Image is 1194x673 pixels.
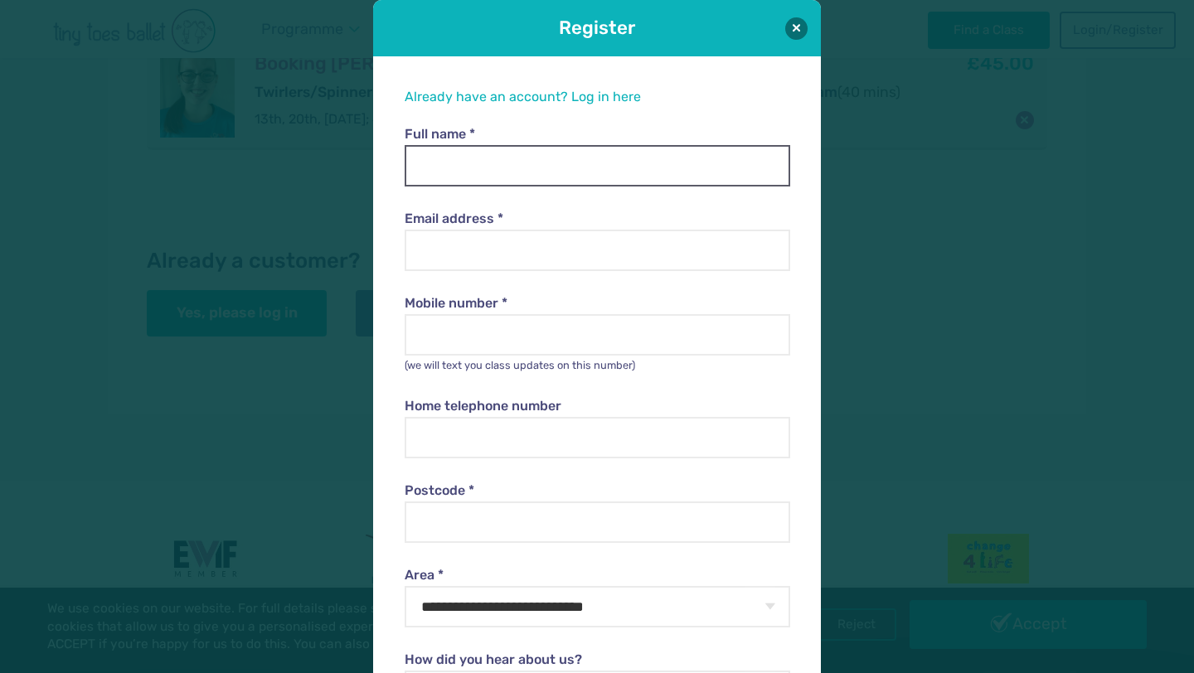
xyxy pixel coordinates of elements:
label: How did you hear about us? [405,651,789,669]
label: Mobile number * [405,294,789,312]
h1: Register [420,15,774,41]
label: Home telephone number [405,397,789,415]
label: Full name * [405,125,789,143]
label: Area * [405,566,789,584]
a: Already have an account? Log in here [405,89,641,104]
label: Email address * [405,210,789,228]
label: Postcode * [405,482,789,500]
small: (we will text you class updates on this number) [405,359,635,371]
